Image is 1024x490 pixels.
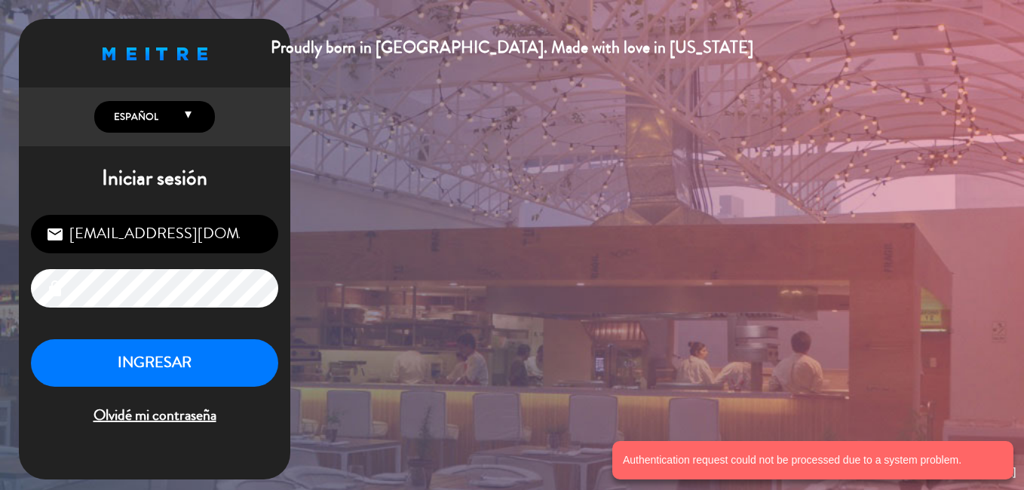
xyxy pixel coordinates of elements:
[31,339,278,387] button: INGRESAR
[31,215,278,253] input: Correo Electrónico
[110,109,158,124] span: Español
[31,403,278,428] span: Olvidé mi contraseña
[612,441,1013,479] notyf-toast: Authentication request could not be processed due to a system problem.
[46,280,64,298] i: lock
[19,166,290,191] h1: Iniciar sesión
[46,225,64,243] i: email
